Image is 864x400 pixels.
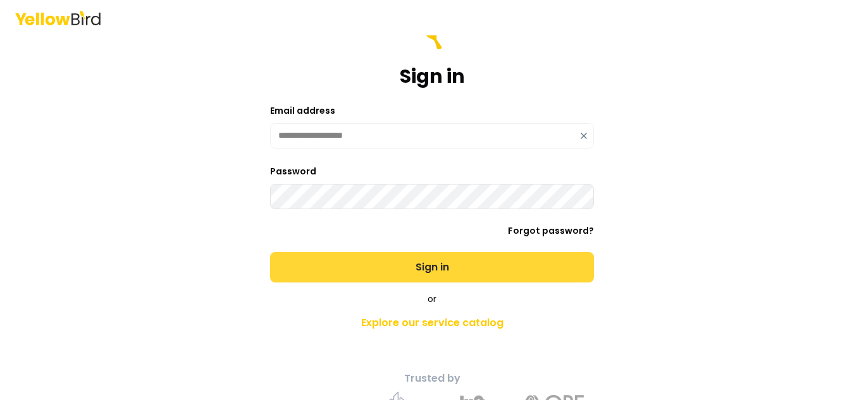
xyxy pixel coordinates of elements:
h1: Sign in [400,65,465,88]
a: Explore our service catalog [209,310,655,336]
a: Forgot password? [508,224,594,237]
span: or [428,293,436,305]
label: Password [270,165,316,178]
p: Trusted by [209,371,655,386]
button: Sign in [270,252,594,282]
label: Email address [270,104,335,117]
